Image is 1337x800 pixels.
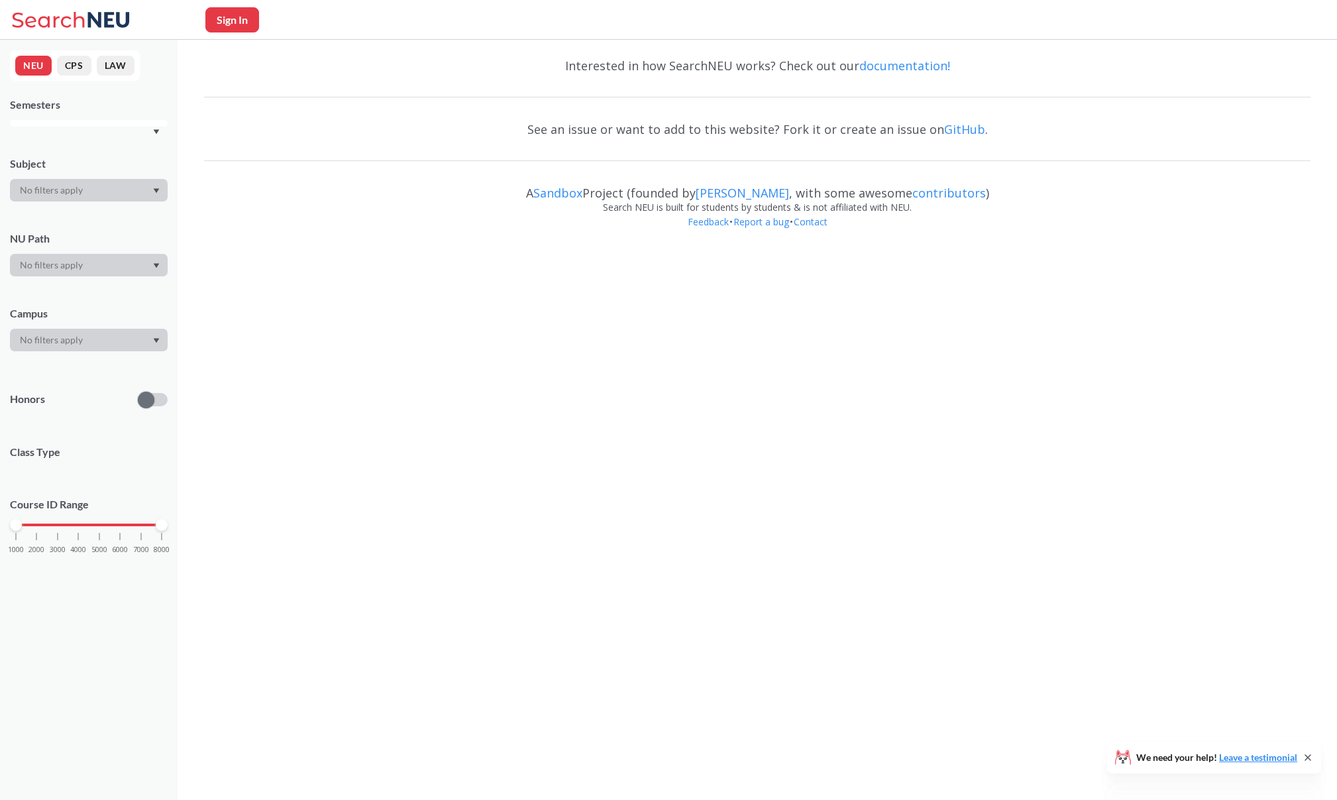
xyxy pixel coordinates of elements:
svg: Dropdown arrow [153,263,160,268]
a: contributors [912,185,986,201]
div: • • [204,215,1310,249]
span: 4000 [70,546,86,553]
span: Class Type [10,445,168,459]
div: Campus [10,306,168,321]
div: See an issue or want to add to this website? Fork it or create an issue on . [204,110,1310,148]
div: Dropdown arrow [10,329,168,351]
span: 6000 [112,546,128,553]
span: 8000 [154,546,170,553]
svg: Dropdown arrow [153,338,160,343]
a: [PERSON_NAME] [696,185,789,201]
button: NEU [15,56,52,76]
p: Honors [10,392,45,407]
div: Search NEU is built for students by students & is not affiliated with NEU. [204,200,1310,215]
svg: Dropdown arrow [153,188,160,194]
div: Subject [10,156,168,171]
span: 5000 [91,546,107,553]
span: 1000 [8,546,24,553]
svg: Dropdown arrow [153,129,160,135]
a: documentation! [859,58,950,74]
span: 7000 [133,546,149,553]
div: A Project (founded by , with some awesome ) [204,174,1310,200]
button: CPS [57,56,91,76]
a: Feedback [687,215,729,228]
div: NU Path [10,231,168,246]
button: Sign In [205,7,259,32]
button: LAW [97,56,134,76]
div: Dropdown arrow [10,254,168,276]
div: Semesters [10,97,168,112]
p: Course ID Range [10,497,168,512]
span: We need your help! [1136,753,1297,762]
a: Contact [793,215,828,228]
a: Sandbox [533,185,582,201]
span: 3000 [50,546,66,553]
div: Dropdown arrow [10,179,168,201]
span: 2000 [28,546,44,553]
div: Interested in how SearchNEU works? Check out our [204,46,1310,85]
a: GitHub [944,121,985,137]
a: Leave a testimonial [1219,752,1297,763]
a: Report a bug [733,215,790,228]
